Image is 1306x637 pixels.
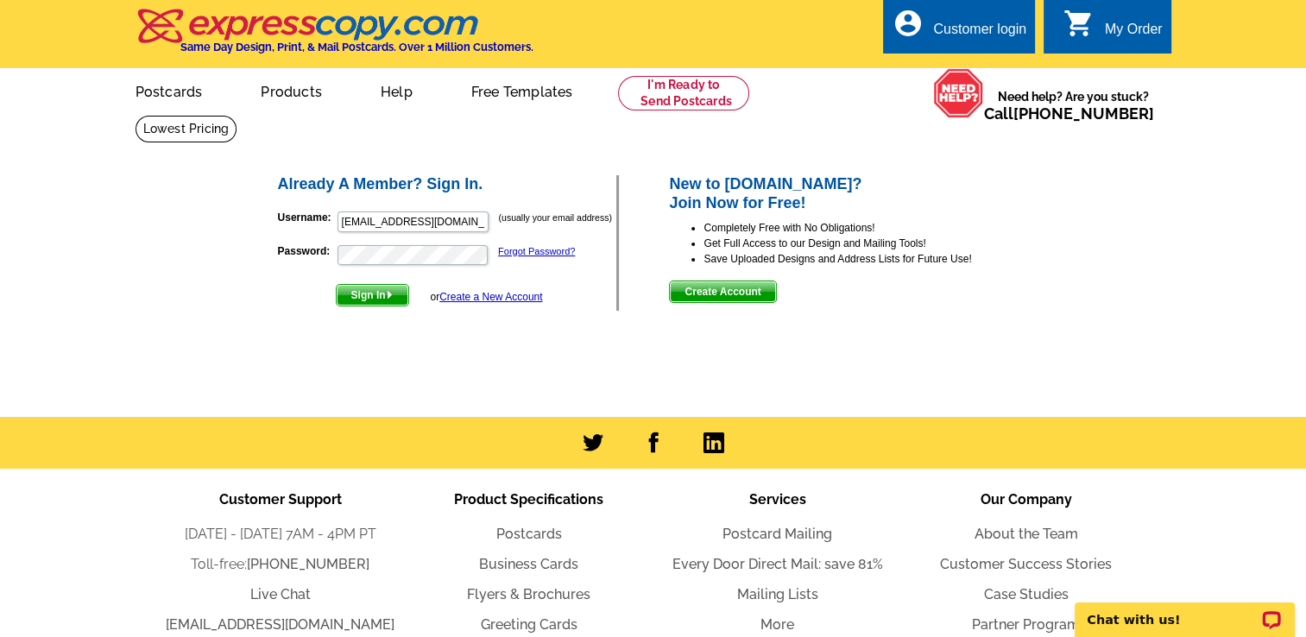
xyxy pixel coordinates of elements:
a: Customer Success Stories [940,556,1112,572]
a: Partner Program [972,616,1080,633]
button: Sign In [336,284,409,306]
button: Create Account [669,281,776,303]
span: Customer Support [219,491,342,508]
i: shopping_cart [1063,8,1095,39]
span: Call [984,104,1154,123]
li: Toll-free: [156,554,405,575]
img: help [933,68,984,118]
span: Sign In [337,285,408,306]
div: Customer login [933,22,1026,46]
a: Same Day Design, Print, & Mail Postcards. Over 1 Million Customers. [136,21,533,54]
img: button-next-arrow-white.png [386,291,394,299]
span: Services [749,491,806,508]
a: Case Studies [984,586,1069,602]
a: account_circle Customer login [892,19,1026,41]
a: Every Door Direct Mail: save 81% [672,556,883,572]
a: Mailing Lists [737,586,818,602]
label: Username: [278,210,336,225]
a: Postcards [108,70,230,110]
a: Create a New Account [439,291,542,303]
a: shopping_cart My Order [1063,19,1163,41]
span: Product Specifications [454,491,603,508]
a: Free Templates [444,70,601,110]
iframe: LiveChat chat widget [1063,583,1306,637]
span: Our Company [981,491,1072,508]
span: Need help? Are you stuck? [984,88,1163,123]
a: [PHONE_NUMBER] [247,556,369,572]
a: [EMAIL_ADDRESS][DOMAIN_NAME] [166,616,394,633]
li: Completely Free with No Obligations! [703,220,1031,236]
a: [PHONE_NUMBER] [1013,104,1154,123]
li: Save Uploaded Designs and Address Lists for Future Use! [703,251,1031,267]
a: Live Chat [250,586,311,602]
h2: New to [DOMAIN_NAME]? Join Now for Free! [669,175,1031,212]
span: Create Account [670,281,775,302]
a: Forgot Password? [498,246,575,256]
label: Password: [278,243,336,259]
a: Products [233,70,350,110]
small: (usually your email address) [499,212,612,223]
div: or [430,289,542,305]
a: About the Team [975,526,1078,542]
a: More [760,616,794,633]
a: Postcard Mailing [722,526,832,542]
h2: Already A Member? Sign In. [278,175,617,194]
a: Flyers & Brochures [467,586,590,602]
li: [DATE] - [DATE] 7AM - 4PM PT [156,524,405,545]
li: Get Full Access to our Design and Mailing Tools! [703,236,1031,251]
a: Help [353,70,440,110]
i: account_circle [892,8,923,39]
div: My Order [1105,22,1163,46]
h4: Same Day Design, Print, & Mail Postcards. Over 1 Million Customers. [180,41,533,54]
a: Business Cards [479,556,578,572]
a: Postcards [496,526,562,542]
a: Greeting Cards [481,616,577,633]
